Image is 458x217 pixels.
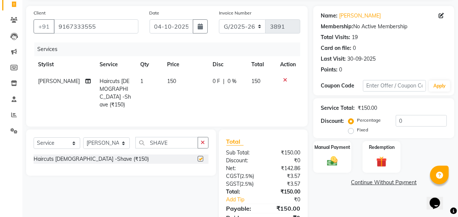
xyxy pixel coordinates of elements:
[34,19,54,33] button: +91
[221,188,263,196] div: Total:
[242,173,253,179] span: 2.5%
[427,187,451,210] iframe: chat widget
[221,149,263,157] div: Sub Total:
[263,188,306,196] div: ₹150.00
[223,77,225,85] span: |
[221,165,263,172] div: Net:
[221,180,263,188] div: ( )
[339,66,342,74] div: 0
[34,56,95,73] th: Stylist
[34,10,46,16] label: Client
[263,149,306,157] div: ₹150.00
[163,56,208,73] th: Price
[315,179,453,186] a: Continue Without Payment
[150,10,160,16] label: Date
[34,42,306,56] div: Services
[352,33,358,41] div: 19
[38,78,80,84] span: [PERSON_NAME]
[263,180,306,188] div: ₹3.57
[321,33,350,41] div: Total Visits:
[321,117,344,125] div: Discount:
[221,196,270,204] a: Add Tip
[263,172,306,180] div: ₹3.57
[363,80,426,92] input: Enter Offer / Coupon Code
[95,56,135,73] th: Service
[321,66,338,74] div: Points:
[167,78,176,84] span: 150
[136,56,163,73] th: Qty
[324,155,341,167] img: _cash.svg
[228,77,236,85] span: 0 %
[357,127,368,133] label: Fixed
[321,104,355,112] div: Service Total:
[208,56,247,73] th: Disc
[321,23,447,31] div: No Active Membership
[140,78,143,84] span: 1
[251,78,260,84] span: 150
[247,56,276,73] th: Total
[213,77,220,85] span: 0 F
[347,55,376,63] div: 30-09-2025
[226,173,240,179] span: CGST
[321,44,351,52] div: Card on file:
[226,138,244,146] span: Total
[263,204,306,213] div: ₹150.00
[321,55,346,63] div: Last Visit:
[369,144,395,151] label: Redemption
[321,82,363,90] div: Coupon Code
[100,78,131,108] span: Haircuts [DEMOGRAPHIC_DATA] -Shave (₹150)
[321,23,353,31] div: Membership:
[321,12,338,20] div: Name:
[263,157,306,165] div: ₹0
[241,181,252,187] span: 2.5%
[314,144,350,151] label: Manual Payment
[221,204,263,213] div: Payable:
[339,12,381,20] a: [PERSON_NAME]
[54,19,138,33] input: Search by Name/Mobile/Email/Code
[226,181,240,187] span: SGST
[34,155,149,163] div: Haircuts [DEMOGRAPHIC_DATA] -Shave (₹150)
[135,137,198,149] input: Search or Scan
[263,165,306,172] div: ₹142.86
[373,155,390,168] img: _gift.svg
[357,117,381,124] label: Percentage
[219,10,251,16] label: Invoice Number
[221,157,263,165] div: Discount:
[429,80,450,92] button: Apply
[221,172,263,180] div: ( )
[358,104,377,112] div: ₹150.00
[353,44,356,52] div: 0
[270,196,306,204] div: ₹0
[276,56,300,73] th: Action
